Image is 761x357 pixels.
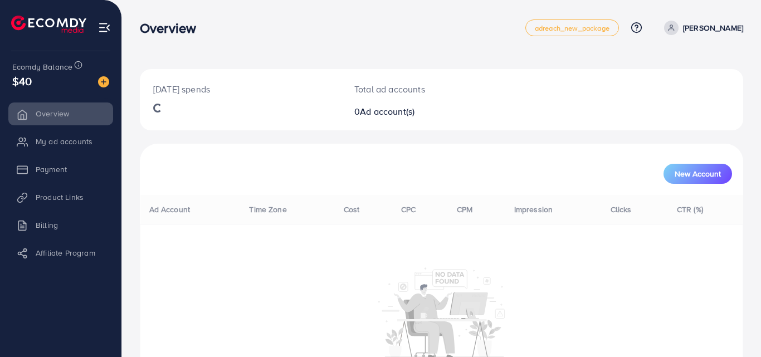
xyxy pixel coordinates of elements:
[153,82,328,96] p: [DATE] spends
[12,73,32,89] span: $40
[98,21,111,34] img: menu
[360,105,414,118] span: Ad account(s)
[525,19,619,36] a: adreach_new_package
[140,20,205,36] h3: Overview
[675,170,721,178] span: New Account
[354,82,479,96] p: Total ad accounts
[664,164,732,184] button: New Account
[683,21,743,35] p: [PERSON_NAME]
[11,16,86,33] img: logo
[12,61,72,72] span: Ecomdy Balance
[354,106,479,117] h2: 0
[98,76,109,87] img: image
[660,21,743,35] a: [PERSON_NAME]
[535,25,609,32] span: adreach_new_package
